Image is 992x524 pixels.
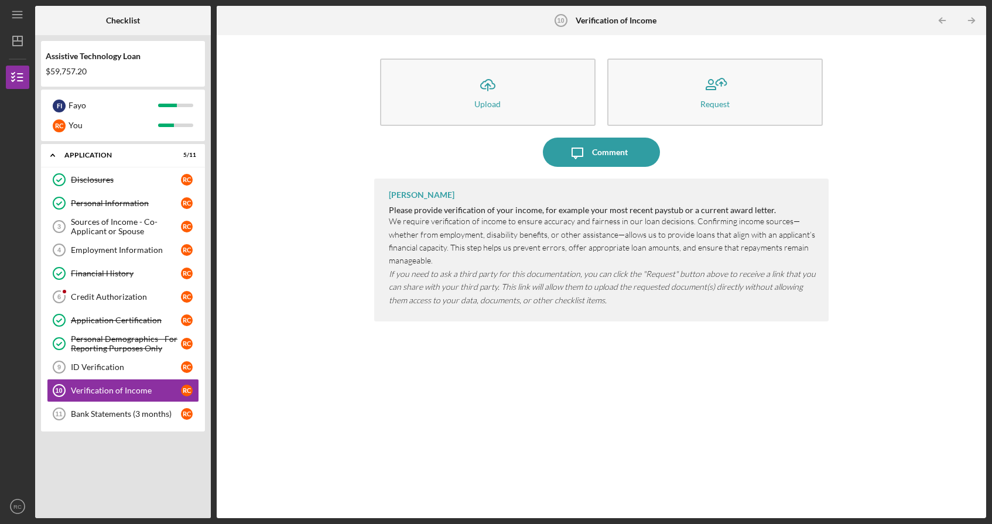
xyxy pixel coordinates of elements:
div: Comment [592,138,628,167]
p: ​ [389,268,817,307]
div: Sources of Income - Co-Applicant or Spouse [71,217,181,236]
a: Personal InformationRC [47,191,199,215]
div: R C [181,361,193,373]
div: R C [181,174,193,186]
div: R C [181,314,193,326]
div: Bank Statements (3 months) [71,409,181,419]
div: F I [53,100,66,112]
tspan: 10 [557,17,564,24]
div: R C [181,244,193,256]
div: Credit Authorization [71,292,181,302]
div: R C [181,291,193,303]
div: [PERSON_NAME] [389,190,454,200]
div: Financial History [71,269,181,278]
div: Assistive Technology Loan [46,52,200,61]
div: Personal Information [71,198,181,208]
div: R C [181,408,193,420]
text: RC [13,504,22,510]
div: Upload [474,100,501,108]
tspan: 6 [57,293,61,300]
tspan: 10 [55,387,62,394]
button: Request [607,59,823,126]
a: 6Credit AuthorizationRC [47,285,199,309]
button: RC [6,495,29,518]
tspan: 3 [57,223,61,230]
div: R C [181,268,193,279]
a: 3Sources of Income - Co-Applicant or SpouseRC [47,215,199,238]
div: You [69,115,158,135]
a: 11Bank Statements (3 months)RC [47,402,199,426]
div: R C [181,221,193,232]
div: R C [181,338,193,350]
div: Application [64,152,167,159]
div: Verification of Income [71,386,181,395]
a: 4Employment InformationRC [47,238,199,262]
a: Financial HistoryRC [47,262,199,285]
a: Application CertificationRC [47,309,199,332]
button: Comment [543,138,660,167]
a: 9ID VerificationRC [47,355,199,379]
div: R C [181,197,193,209]
b: Verification of Income [576,16,656,25]
div: R C [53,119,66,132]
div: Disclosures [71,175,181,184]
tspan: 11 [55,410,62,417]
p: We require verification of income to ensure accuracy and fairness in our loan decisions. Confirmi... [389,215,817,268]
a: Personal Demographics - For Reporting Purposes OnlyRC [47,332,199,355]
div: Fayo [69,95,158,115]
div: 5 / 11 [175,152,196,159]
tspan: 4 [57,246,61,254]
div: Personal Demographics - For Reporting Purposes Only [71,334,181,353]
tspan: 9 [57,364,61,371]
div: ID Verification [71,362,181,372]
a: 10Verification of IncomeRC [47,379,199,402]
div: $59,757.20 [46,67,200,76]
div: R C [181,385,193,396]
div: Request [700,100,730,108]
div: Application Certification [71,316,181,325]
b: Checklist [106,16,140,25]
div: Please provide verification of your income, for example your most recent paystub or a current awa... [389,206,817,215]
a: DisclosuresRC [47,168,199,191]
button: Upload [380,59,596,126]
em: If you need to ask a third party for this documentation, you can click the "Request" button above... [389,269,816,305]
div: Employment Information [71,245,181,255]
